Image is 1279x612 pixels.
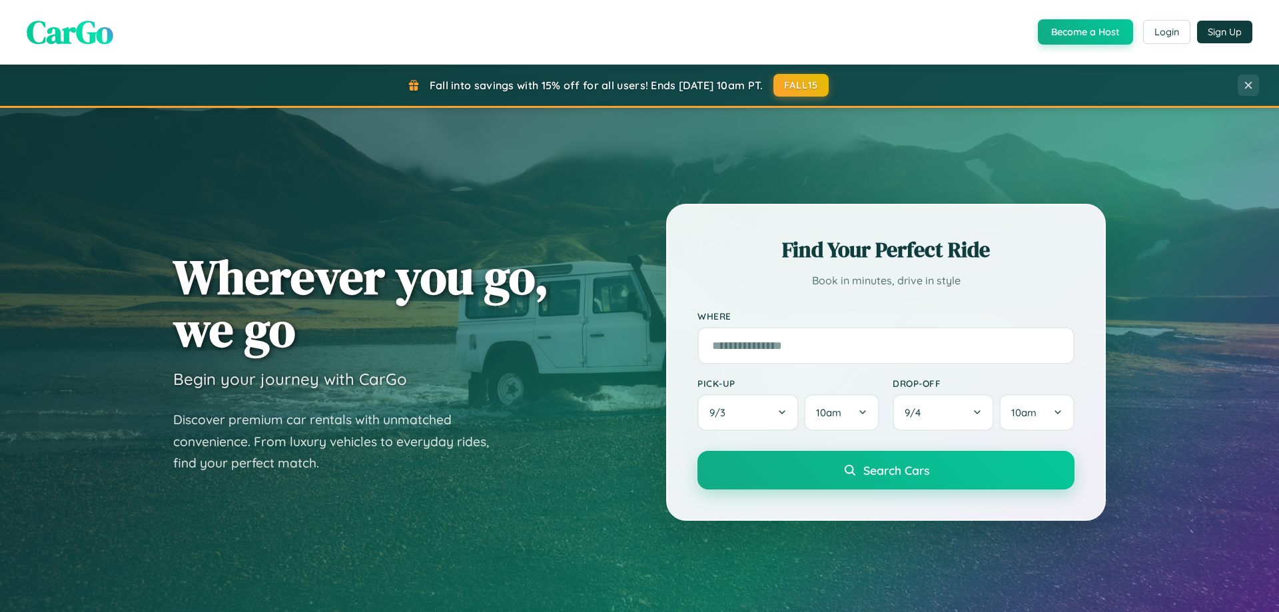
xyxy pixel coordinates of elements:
[697,394,799,431] button: 9/3
[697,378,879,389] label: Pick-up
[697,451,1074,489] button: Search Cars
[430,79,763,92] span: Fall into savings with 15% off for all users! Ends [DATE] 10am PT.
[1011,406,1037,419] span: 10am
[173,369,407,389] h3: Begin your journey with CarGo
[173,409,506,474] p: Discover premium car rentals with unmatched convenience. From luxury vehicles to everyday rides, ...
[709,406,732,419] span: 9 / 3
[804,394,879,431] button: 10am
[863,463,929,477] span: Search Cars
[773,74,829,97] button: FALL15
[27,10,113,54] span: CarGo
[1143,20,1190,44] button: Login
[893,394,994,431] button: 9/4
[697,235,1074,264] h2: Find Your Perfect Ride
[999,394,1074,431] button: 10am
[173,250,549,356] h1: Wherever you go, we go
[1197,21,1252,43] button: Sign Up
[893,378,1074,389] label: Drop-off
[697,310,1074,322] label: Where
[905,406,927,419] span: 9 / 4
[1038,19,1133,45] button: Become a Host
[816,406,841,419] span: 10am
[697,271,1074,290] p: Book in minutes, drive in style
